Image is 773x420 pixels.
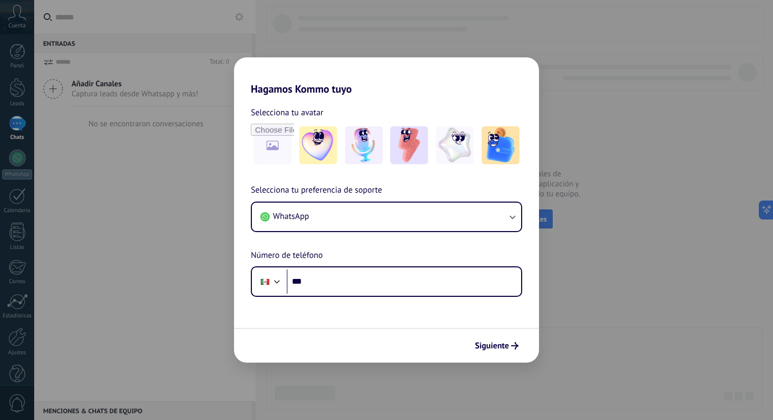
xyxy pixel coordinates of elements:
[251,249,323,263] span: Número de teléfono
[299,126,337,164] img: -1.jpeg
[482,126,520,164] img: -5.jpeg
[252,203,521,231] button: WhatsApp
[436,126,474,164] img: -4.jpeg
[251,184,382,197] span: Selecciona tu preferencia de soporte
[255,271,275,293] div: Mexico: + 52
[470,337,523,355] button: Siguiente
[475,342,509,349] span: Siguiente
[345,126,383,164] img: -2.jpeg
[390,126,428,164] img: -3.jpeg
[273,211,309,222] span: WhatsApp
[234,57,539,95] h2: Hagamos Kommo tuyo
[251,106,323,119] span: Selecciona tu avatar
